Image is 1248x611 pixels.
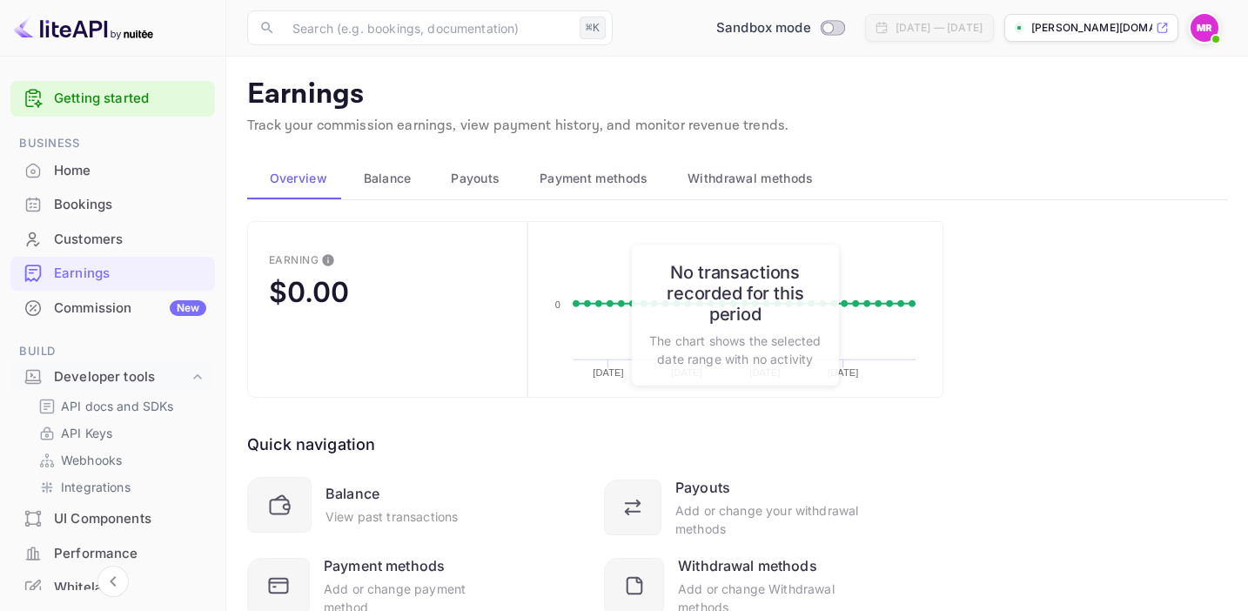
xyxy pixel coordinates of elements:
div: View past transactions [325,507,458,526]
button: This is the amount of confirmed commission that will be paid to you on the next scheduled deposit [314,246,342,274]
a: CommissionNew [10,292,215,324]
div: [DATE] — [DATE] [896,20,983,36]
div: Whitelabel [10,571,215,605]
button: EarningThis is the amount of confirmed commission that will be paid to you on the next scheduled ... [247,221,527,398]
span: Build [10,342,215,361]
img: manvendra roy [1191,14,1218,42]
div: Customers [54,230,206,250]
div: Getting started [10,81,215,117]
div: $0.00 [269,275,349,309]
span: Payment methods [540,168,648,189]
div: Earning [269,253,319,266]
div: API Keys [31,420,208,446]
div: Bookings [54,195,206,215]
div: Payment methods [324,555,445,576]
div: Switch to Production mode [709,18,851,38]
div: scrollable auto tabs example [247,158,1227,199]
div: Balance [325,483,379,504]
text: [DATE] [828,367,858,378]
span: Sandbox mode [716,18,811,38]
div: Performance [10,537,215,571]
p: [PERSON_NAME][DOMAIN_NAME]... [1031,20,1152,36]
a: API Keys [38,424,201,442]
div: CommissionNew [10,292,215,326]
p: Integrations [61,478,131,496]
h6: No transactions recorded for this period [649,262,822,325]
span: Business [10,134,215,153]
div: Commission [54,299,206,319]
a: API docs and SDKs [38,397,201,415]
div: Home [54,161,206,181]
a: Home [10,154,215,186]
a: Earnings [10,257,215,289]
div: ⌘K [580,17,606,39]
text: [DATE] [593,367,623,378]
div: Integrations [31,474,208,500]
div: New [170,300,206,316]
p: Earnings [247,77,1227,112]
div: API docs and SDKs [31,393,208,419]
div: Withdrawal methods [678,555,817,576]
div: Performance [54,544,206,564]
div: Earnings [10,257,215,291]
a: Performance [10,537,215,569]
a: Whitelabel [10,571,215,603]
p: Track your commission earnings, view payment history, and monitor revenue trends. [247,116,1227,137]
span: Overview [270,168,327,189]
input: Search (e.g. bookings, documentation) [282,10,573,45]
div: Earnings [54,264,206,284]
a: Customers [10,223,215,255]
div: Home [10,154,215,188]
a: Integrations [38,478,201,496]
div: Payouts [675,477,730,498]
a: Bookings [10,188,215,220]
text: 0 [554,299,560,310]
p: The chart shows the selected date range with no activity [649,332,822,368]
div: UI Components [54,509,206,529]
div: Bookings [10,188,215,222]
a: UI Components [10,502,215,534]
p: Webhooks [61,451,122,469]
div: Whitelabel [54,578,206,598]
span: Payouts [451,168,500,189]
p: API docs and SDKs [61,397,174,415]
span: Balance [364,168,412,189]
a: Webhooks [38,451,201,469]
div: Developer tools [54,367,189,387]
p: API Keys [61,424,112,442]
div: Add or change your withdrawal methods [675,501,860,538]
div: Customers [10,223,215,257]
button: Collapse navigation [97,566,129,597]
span: Withdrawal methods [688,168,813,189]
img: LiteAPI logo [14,14,153,42]
div: UI Components [10,502,215,536]
div: Quick navigation [247,433,375,456]
div: Webhooks [31,447,208,473]
div: Developer tools [10,362,215,393]
a: Getting started [54,89,206,109]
